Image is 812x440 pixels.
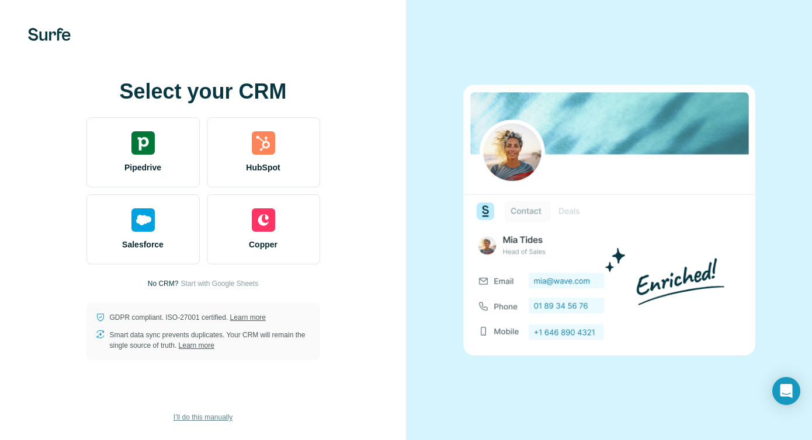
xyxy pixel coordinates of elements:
p: No CRM? [148,278,179,289]
p: GDPR compliant. ISO-27001 certified. [110,312,266,323]
img: salesforce's logo [131,208,155,232]
span: Pipedrive [124,162,161,173]
span: I’ll do this manually [173,412,233,422]
p: Smart data sync prevents duplicates. Your CRM will remain the single source of truth. [110,330,311,351]
button: Start with Google Sheets [181,278,258,289]
button: I’ll do this manually [165,408,241,426]
a: Learn more [230,313,266,322]
div: Open Intercom Messenger [772,377,800,405]
span: HubSpot [246,162,280,173]
a: Learn more [179,341,214,350]
img: hubspot's logo [252,131,275,155]
h1: Select your CRM [86,80,320,103]
span: Salesforce [122,239,164,250]
img: Surfe's logo [28,28,71,41]
img: pipedrive's logo [131,131,155,155]
img: none image [463,85,755,355]
span: Copper [249,239,277,250]
img: copper's logo [252,208,275,232]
